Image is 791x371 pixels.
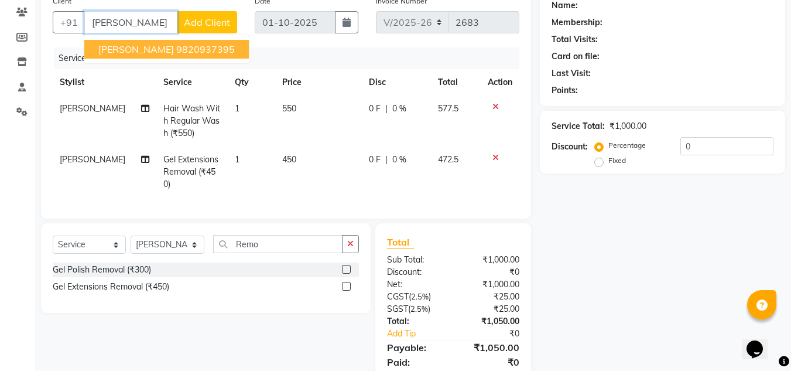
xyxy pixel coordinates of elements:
[453,341,528,355] div: ₹1,050.00
[453,291,528,303] div: ₹25.00
[453,303,528,315] div: ₹25.00
[378,315,453,328] div: Total:
[163,154,218,189] span: Gel Extensions Removal (₹450)
[552,84,578,97] div: Points:
[387,304,408,314] span: SGST
[608,155,626,166] label: Fixed
[387,236,414,249] span: Total
[385,103,388,115] span: |
[378,328,465,340] a: Add Tip
[385,154,388,166] span: |
[235,154,239,165] span: 1
[608,140,646,151] label: Percentage
[60,103,125,114] span: [PERSON_NAME]
[410,304,428,314] span: 2.5%
[387,291,409,302] span: CGST
[176,43,235,55] ngb-highlight: 9820937395
[378,266,453,278] div: Discount:
[453,355,528,369] div: ₹0
[163,103,220,138] span: Hair Wash With Regular Wash (₹550)
[282,103,296,114] span: 550
[378,303,453,315] div: ( )
[378,291,453,303] div: ( )
[53,69,156,96] th: Stylist
[84,11,177,33] input: Search by Name/Mobile/Email/Code
[552,33,598,46] div: Total Visits:
[60,154,125,165] span: [PERSON_NAME]
[438,103,458,114] span: 577.5
[369,103,381,115] span: 0 F
[552,141,588,153] div: Discount:
[213,235,343,253] input: Search or Scan
[235,103,239,114] span: 1
[275,69,362,96] th: Price
[431,69,481,96] th: Total
[378,341,453,355] div: Payable:
[411,292,429,301] span: 2.5%
[453,254,528,266] div: ₹1,000.00
[552,120,605,132] div: Service Total:
[742,324,779,359] iframe: chat widget
[392,103,406,115] span: 0 %
[552,50,600,63] div: Card on file:
[177,11,237,33] button: Add Client
[453,278,528,291] div: ₹1,000.00
[184,16,230,28] span: Add Client
[282,154,296,165] span: 450
[453,315,528,328] div: ₹1,050.00
[552,16,602,29] div: Membership:
[453,266,528,278] div: ₹0
[378,254,453,266] div: Sub Total:
[481,69,519,96] th: Action
[378,355,453,369] div: Paid:
[54,47,528,69] div: Services
[378,278,453,291] div: Net:
[53,264,151,276] div: Gel Polish Removal (₹300)
[98,43,174,55] span: [PERSON_NAME]
[156,69,228,96] th: Service
[392,154,406,166] span: 0 %
[552,67,591,80] div: Last Visit:
[438,154,458,165] span: 472.5
[369,154,381,166] span: 0 F
[362,69,432,96] th: Disc
[228,69,275,96] th: Qty
[53,281,169,293] div: Gel Extensions Removal (₹450)
[53,11,85,33] button: +91
[609,120,646,132] div: ₹1,000.00
[466,328,529,340] div: ₹0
